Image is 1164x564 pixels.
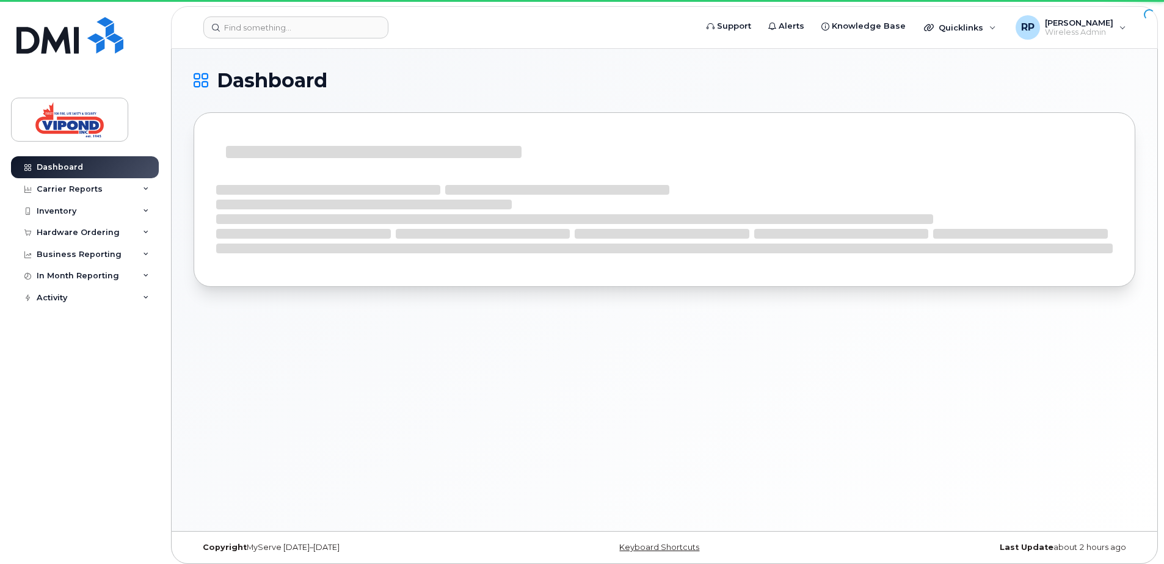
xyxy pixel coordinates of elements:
[194,543,507,552] div: MyServe [DATE]–[DATE]
[1000,543,1053,552] strong: Last Update
[821,543,1135,552] div: about 2 hours ago
[203,543,247,552] strong: Copyright
[217,71,327,90] span: Dashboard
[619,543,699,552] a: Keyboard Shortcuts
